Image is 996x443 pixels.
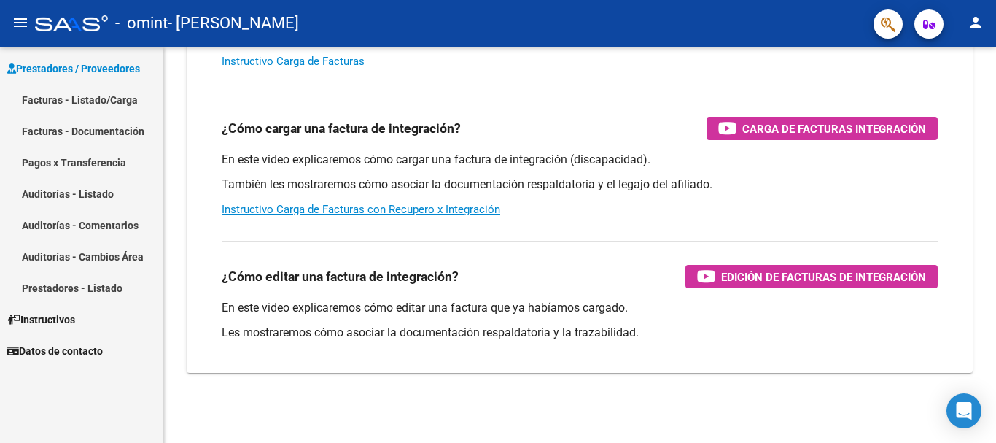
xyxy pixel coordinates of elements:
mat-icon: person [967,14,984,31]
span: Edición de Facturas de integración [721,268,926,286]
p: En este video explicaremos cómo editar una factura que ya habíamos cargado. [222,300,938,316]
span: Datos de contacto [7,343,103,359]
div: Open Intercom Messenger [946,393,981,428]
span: Instructivos [7,312,75,328]
span: - omint [115,7,168,39]
button: Edición de Facturas de integración [685,265,938,288]
span: Prestadores / Proveedores [7,61,140,77]
button: Carga de Facturas Integración [707,117,938,140]
p: Les mostraremos cómo asociar la documentación respaldatoria y la trazabilidad. [222,325,938,341]
span: Carga de Facturas Integración [742,120,926,138]
mat-icon: menu [12,14,29,31]
h3: ¿Cómo cargar una factura de integración? [222,118,461,139]
h3: ¿Cómo editar una factura de integración? [222,266,459,287]
a: Instructivo Carga de Facturas [222,55,365,68]
span: - [PERSON_NAME] [168,7,299,39]
p: También les mostraremos cómo asociar la documentación respaldatoria y el legajo del afiliado. [222,177,938,193]
p: En este video explicaremos cómo cargar una factura de integración (discapacidad). [222,152,938,168]
a: Instructivo Carga de Facturas con Recupero x Integración [222,203,500,216]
